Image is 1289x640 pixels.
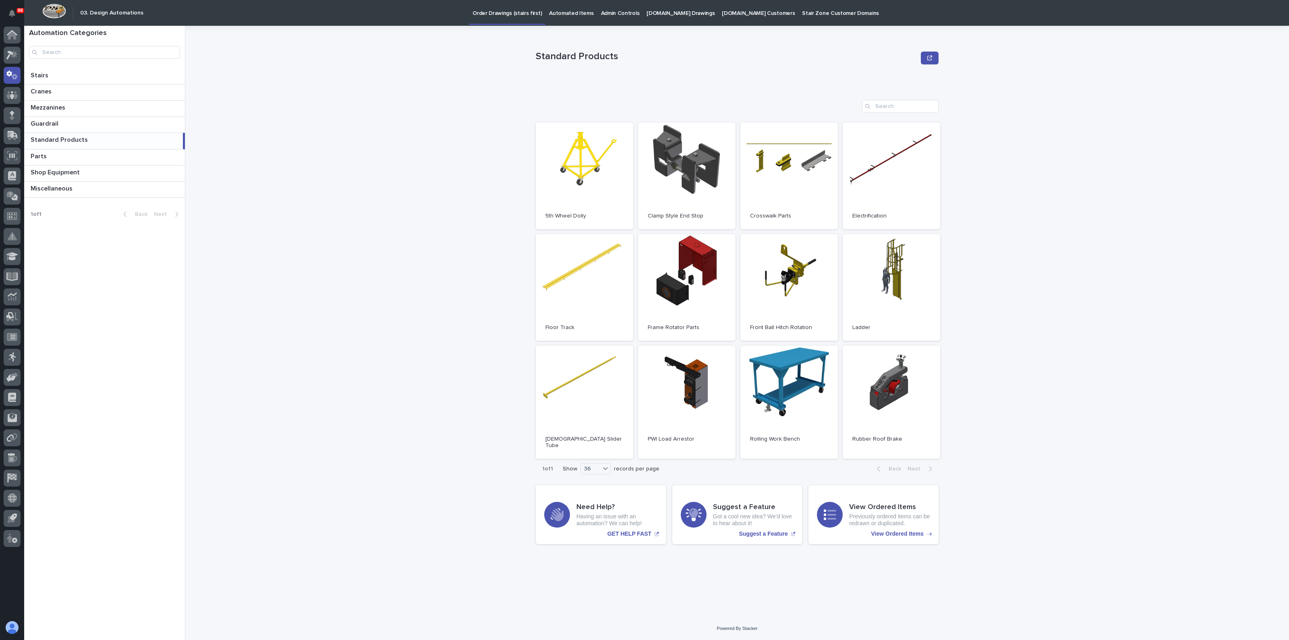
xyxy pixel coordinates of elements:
div: Notifications98 [10,10,21,23]
p: Rubber Roof Brake [852,436,930,443]
input: Search [862,100,939,113]
a: Ladder [843,234,940,341]
p: Show [563,466,577,472]
p: 1 of 1 [24,205,48,224]
span: Back [884,466,901,472]
p: Parts [31,151,48,160]
p: PWI Load Arrestor [648,436,726,443]
a: [DEMOGRAPHIC_DATA] Slider Tube [536,346,633,459]
a: Rubber Roof Brake [843,346,940,459]
button: Back [117,211,151,218]
a: GET HELP FAST [536,485,666,544]
a: Clamp Style End Stop [638,122,736,229]
p: Cranes [31,86,53,95]
button: Next [151,211,185,218]
span: Back [130,211,147,217]
a: Frame Rotator Parts [638,234,736,341]
h3: View Ordered Items [849,503,930,512]
h3: Suggest a Feature [713,503,794,512]
p: Miscellaneous [31,183,74,193]
p: Got a cool new idea? We'd love to hear about it! [713,513,794,527]
h3: Need Help? [576,503,657,512]
p: Electrification [852,213,930,220]
a: Standard ProductsStandard Products [24,133,185,149]
a: Shop EquipmentShop Equipment [24,166,185,182]
p: 5th Wheel Dolly [545,213,624,220]
a: Front Ball Hitch Rotation [740,234,838,341]
p: Standard Products [536,51,918,62]
p: Frame Rotator Parts [648,324,726,331]
p: Crosswalk Parts [750,213,828,220]
p: 1 of 1 [536,459,560,479]
p: Shop Equipment [31,167,81,176]
a: PWI Load Arrestor [638,346,736,459]
p: [DEMOGRAPHIC_DATA] Slider Tube [545,436,624,449]
a: Powered By Stacker [717,626,757,631]
a: StairsStairs [24,68,185,85]
p: Rolling Work Bench [750,436,828,443]
p: Standard Products [31,135,89,144]
p: Ladder [852,324,930,331]
a: Crosswalk Parts [740,122,838,229]
p: 98 [18,8,23,13]
a: Rolling Work Bench [740,346,838,459]
span: Next [908,466,925,472]
button: users-avatar [4,619,21,636]
a: Suggest a Feature [672,485,802,544]
button: Next [904,465,939,472]
a: Electrification [843,122,940,229]
p: Previously ordered items can be redrawn or duplicated. [849,513,930,527]
p: records per page [614,466,659,472]
span: Next [154,211,172,217]
a: MiscellaneousMiscellaneous [24,182,185,198]
p: Guardrail [31,118,60,128]
p: Having an issue with an automation? We can help! [576,513,657,527]
div: 36 [581,465,600,473]
p: Mezzanines [31,102,67,112]
a: CranesCranes [24,85,185,101]
a: Floor Track [536,234,633,341]
a: GuardrailGuardrail [24,117,185,133]
a: 5th Wheel Dolly [536,122,633,229]
a: MezzaninesMezzanines [24,101,185,117]
input: Search [29,46,180,59]
p: View Ordered Items [871,530,924,537]
p: Suggest a Feature [739,530,787,537]
p: Stairs [31,70,50,79]
h1: Automation Categories [29,29,180,38]
p: Clamp Style End Stop [648,213,726,220]
img: Workspace Logo [42,4,66,19]
h2: 03. Design Automations [80,10,143,17]
p: GET HELP FAST [607,530,651,537]
a: View Ordered Items [808,485,939,544]
a: PartsParts [24,149,185,166]
p: Floor Track [545,324,624,331]
button: Back [870,465,904,472]
p: Front Ball Hitch Rotation [750,324,828,331]
button: Notifications [4,5,21,22]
